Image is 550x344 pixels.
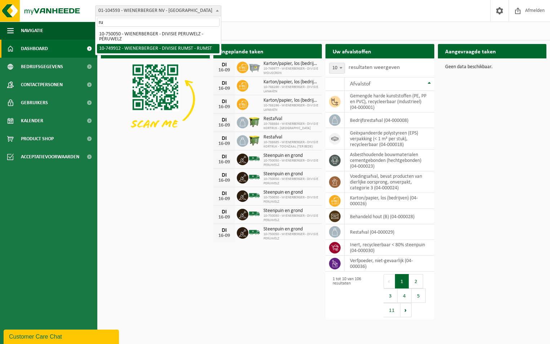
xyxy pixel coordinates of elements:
[395,274,409,288] button: 1
[213,44,271,58] h2: Ingeplande taken
[329,63,345,73] span: 10
[21,112,43,130] span: Kalender
[345,240,434,256] td: inert, recycleerbaar < 80% steenpuin (04-000030)
[438,44,503,58] h2: Aangevraagde taken
[248,134,261,146] img: WB-1100-HPE-GN-50
[248,171,261,183] img: BL-SO-LV
[217,160,231,165] div: 16-09
[21,76,63,94] span: Contactpersonen
[383,288,398,303] button: 3
[263,134,319,140] span: Restafval
[217,86,231,91] div: 16-09
[217,215,231,220] div: 16-09
[400,303,412,317] button: Next
[445,65,540,70] p: Geen data beschikbaar.
[96,6,221,16] span: 01-104593 - WIENERBERGER NV - KORTRIJK
[217,123,231,128] div: 16-09
[95,5,221,16] span: 01-104593 - WIENERBERGER NV - KORTRIJK
[345,209,434,224] td: behandeld hout (B) (04-000028)
[217,191,231,197] div: DI
[263,195,319,204] span: 10-750050 - WIENERBERGER - DIVISIE PERUWELZ
[263,116,319,122] span: Restafval
[248,208,261,220] img: BL-SO-LV
[263,85,319,94] span: 10-788296 - WIENERBERGER - DIVISIE LANAKEN
[325,44,378,58] h2: Uw afvalstoffen
[263,140,319,149] span: 10-788685 - WIENERBERGER - DIVISIE KORTRIJK - TOONZAAL (TER BEDE)
[263,214,319,222] span: 10-750050 - WIENERBERGER - DIVISIE PERUWELZ
[263,98,319,103] span: Karton/papier, los (bedrijven)
[263,67,319,75] span: 10-749977 - WIENERBERGER - DIVISIE MOUSCRON
[345,91,434,113] td: gemengde harde kunststoffen (PE, PP en PVC), recycleerbaar (industrieel) (04-000001)
[412,288,426,303] button: 5
[248,189,261,202] img: BL-SO-LV
[217,62,231,68] div: DI
[4,328,120,344] iframe: chat widget
[263,122,319,131] span: 10-788684 - WIENERBERGER - DIVISIE KORTRIJK - [GEOGRAPHIC_DATA]
[217,178,231,183] div: 16-09
[349,65,400,70] label: resultaten weergeven
[263,171,319,177] span: Steenpuin en grond
[263,159,319,167] span: 10-750050 - WIENERBERGER - DIVISIE PERUWELZ
[21,58,63,76] span: Bedrijfsgegevens
[345,171,434,193] td: voedingsafval, bevat producten van dierlijke oorsprong, onverpakt, categorie 3 (04-000024)
[345,193,434,209] td: karton/papier, los (bedrijven) (04-000026)
[329,63,345,74] span: 10
[217,172,231,178] div: DI
[217,80,231,86] div: DI
[217,105,231,110] div: 16-09
[263,153,319,159] span: Steenpuin en grond
[345,256,434,272] td: verfpoeder, niet-gevaarlijk (04-000036)
[217,117,231,123] div: DI
[21,148,79,166] span: Acceptatievoorwaarden
[329,273,376,318] div: 1 tot 10 van 106 resultaten
[345,113,434,128] td: bedrijfsrestafval (04-000008)
[217,209,231,215] div: DI
[345,128,434,150] td: geëxpandeerde polystyreen (EPS) verpakking (< 1 m² per stuk), recycleerbaar (04-000018)
[263,177,319,186] span: 10-750050 - WIENERBERGER - DIVISIE PERUWELZ
[217,136,231,141] div: DI
[248,116,261,128] img: WB-1100-HPE-GN-50
[248,226,261,238] img: BL-SO-LV
[97,44,219,53] li: 10-749912 - WIENERBERGER - DIVISIE RUMST - RUMST
[217,141,231,146] div: 16-09
[383,274,395,288] button: Previous
[217,233,231,238] div: 16-09
[97,30,219,44] li: 10-750050 - WIENERBERGER - DIVISIE PERUWELZ - PÉRUWELZ
[217,197,231,202] div: 16-09
[263,103,319,112] span: 10-788296 - WIENERBERGER - DIVISIE LANAKEN
[345,224,434,240] td: restafval (04-000029)
[263,208,319,214] span: Steenpuin en grond
[383,303,400,317] button: 11
[263,61,319,67] span: Karton/papier, los (bedrijven)
[217,154,231,160] div: DI
[21,22,43,40] span: Navigatie
[350,81,371,87] span: Afvalstof
[409,274,423,288] button: 2
[21,94,48,112] span: Gebruikers
[398,288,412,303] button: 4
[263,190,319,195] span: Steenpuin en grond
[263,232,319,241] span: 10-750050 - WIENERBERGER - DIVISIE PERUWELZ
[263,79,319,85] span: Karton/papier, los (bedrijven)
[21,40,48,58] span: Dashboard
[21,130,54,148] span: Product Shop
[248,153,261,165] img: BL-SO-LV
[248,61,261,73] img: WB-2500-GAL-GY-01
[345,150,434,171] td: asbesthoudende bouwmaterialen cementgebonden (hechtgebonden) (04-000023)
[217,228,231,233] div: DI
[217,68,231,73] div: 16-09
[101,58,210,140] img: Download de VHEPlus App
[217,99,231,105] div: DI
[263,226,319,232] span: Steenpuin en grond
